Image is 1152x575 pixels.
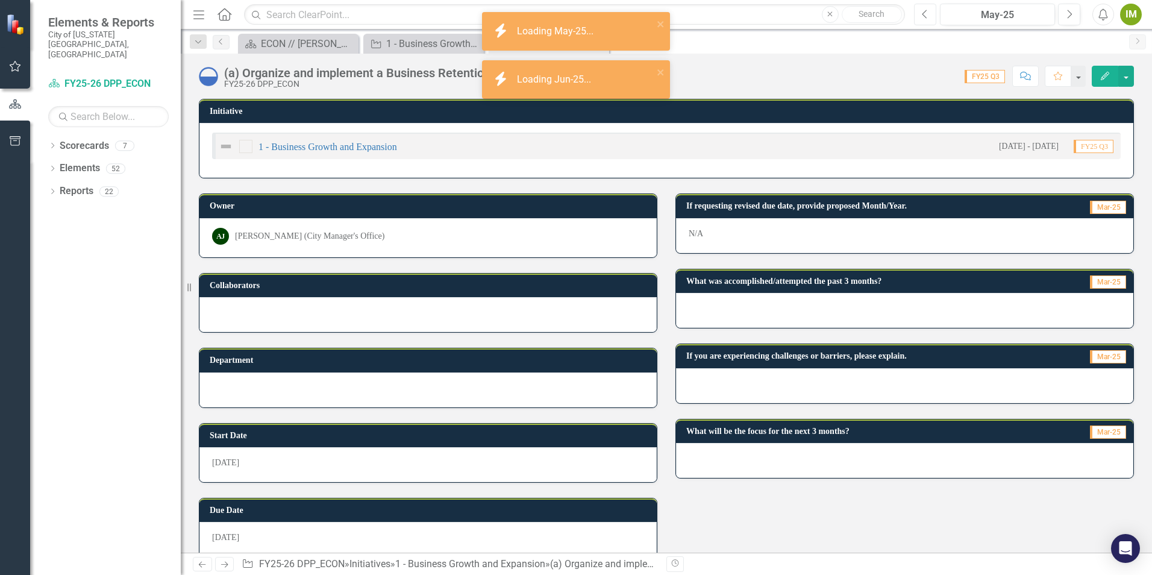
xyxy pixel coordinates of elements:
a: ECON // [PERSON_NAME] Updater View [241,36,355,51]
small: City of [US_STATE][GEOGRAPHIC_DATA], [GEOGRAPHIC_DATA] [48,30,169,59]
span: [DATE] [212,458,239,467]
input: Search ClearPoint... [244,4,905,25]
div: 7 [115,140,134,151]
div: » » » [242,558,657,571]
button: IM [1120,4,1142,25]
h3: What was accomplished/attempted the past 3 months? [686,277,1057,286]
a: Elements [60,162,100,175]
h3: Due Date [210,506,651,515]
div: May-25 [944,8,1051,22]
span: Search [859,9,884,19]
div: N/A [676,218,1133,253]
a: FY25-26 DPP_ECON [48,77,169,91]
input: Search Below... [48,106,169,127]
span: Elements & Reports [48,15,169,30]
a: 1 - Business Growth and Expansion [258,142,397,152]
button: close [657,17,665,31]
button: close [657,65,665,79]
h3: Start Date [210,431,651,440]
span: FY25 Q3 [1074,140,1113,153]
div: (a) Organize and implement a Business Retention and Expansion program [224,66,619,80]
div: 1 - Business Growth and Expansion [386,36,481,51]
h3: Collaborators [210,281,651,290]
h3: Department [210,356,651,365]
div: Open Intercom Messenger [1111,534,1140,563]
img: In Progress [199,67,218,86]
div: (a) Organize and implement a Business Retention and Expansion program [550,558,865,570]
button: Search [842,6,902,23]
h3: Initiative [210,107,1127,116]
img: Not Defined [219,139,233,154]
a: Scorecards [60,139,109,153]
div: 52 [106,163,125,174]
div: AJ [212,228,229,245]
h3: What will be the focus for the next 3 months? [686,427,1045,436]
small: [DATE] - [DATE] [999,140,1059,152]
button: May-25 [940,4,1055,25]
a: Initiatives [349,558,390,570]
a: 1 - Business Growth and Expansion [366,36,481,51]
span: [DATE] [212,533,239,542]
div: ECON // [PERSON_NAME] Updater View [261,36,355,51]
span: Mar-25 [1090,426,1126,439]
a: FY25-26 DPP_ECON [259,558,345,570]
span: Mar-25 [1090,275,1126,289]
h3: Owner [210,201,651,210]
div: FY25-26 DPP_ECON [224,80,619,89]
div: Loading May-25... [517,25,596,39]
h3: If requesting revised due date, provide proposed Month/Year. [686,201,1063,210]
a: 1 - Business Growth and Expansion [395,558,545,570]
h3: If you are experiencing challenges or barriers, please explain. [686,351,1063,360]
span: FY25 Q3 [965,70,1005,83]
div: 22 [99,186,119,196]
span: Mar-25 [1090,201,1126,214]
div: [PERSON_NAME] (City Manager's Office) [235,230,384,242]
a: Reports [60,184,93,198]
span: Mar-25 [1090,350,1126,363]
img: ClearPoint Strategy [6,14,27,35]
div: Loading Jun-25... [517,73,594,87]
